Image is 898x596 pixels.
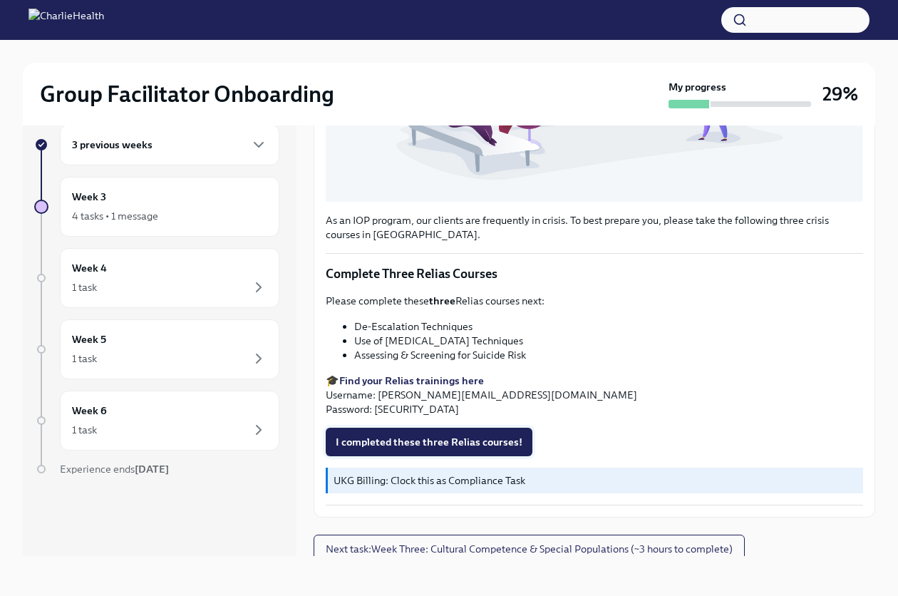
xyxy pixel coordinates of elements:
[72,403,107,418] h6: Week 6
[72,423,97,437] div: 1 task
[326,213,863,242] p: As an IOP program, our clients are frequently in crisis. To best prepare you, please take the fol...
[334,473,857,488] p: UKG Billing: Clock this as Compliance Task
[354,348,863,362] li: Assessing & Screening for Suicide Risk
[326,374,863,416] p: 🎓 Username: [PERSON_NAME][EMAIL_ADDRESS][DOMAIN_NAME] Password: [SECURITY_DATA]
[34,391,279,451] a: Week 61 task
[72,351,97,366] div: 1 task
[314,535,745,563] button: Next task:Week Three: Cultural Competence & Special Populations (~3 hours to complete)
[354,319,863,334] li: De-Escalation Techniques
[135,463,169,476] strong: [DATE]
[60,124,279,165] div: 3 previous weeks
[72,280,97,294] div: 1 task
[354,334,863,348] li: Use of [MEDICAL_DATA] Techniques
[34,248,279,308] a: Week 41 task
[72,260,107,276] h6: Week 4
[822,81,858,107] h3: 29%
[326,542,733,556] span: Next task : Week Three: Cultural Competence & Special Populations (~3 hours to complete)
[72,209,158,223] div: 4 tasks • 1 message
[72,189,106,205] h6: Week 3
[34,319,279,379] a: Week 51 task
[34,177,279,237] a: Week 34 tasks • 1 message
[339,374,484,387] a: Find your Relias trainings here
[326,294,863,308] p: Please complete these Relias courses next:
[669,80,726,94] strong: My progress
[72,137,153,153] h6: 3 previous weeks
[326,265,863,282] p: Complete Three Relias Courses
[429,294,455,307] strong: three
[336,435,522,449] span: I completed these three Relias courses!
[40,80,334,108] h2: Group Facilitator Onboarding
[72,332,106,347] h6: Week 5
[29,9,104,31] img: CharlieHealth
[60,463,169,476] span: Experience ends
[326,428,532,456] button: I completed these three Relias courses!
